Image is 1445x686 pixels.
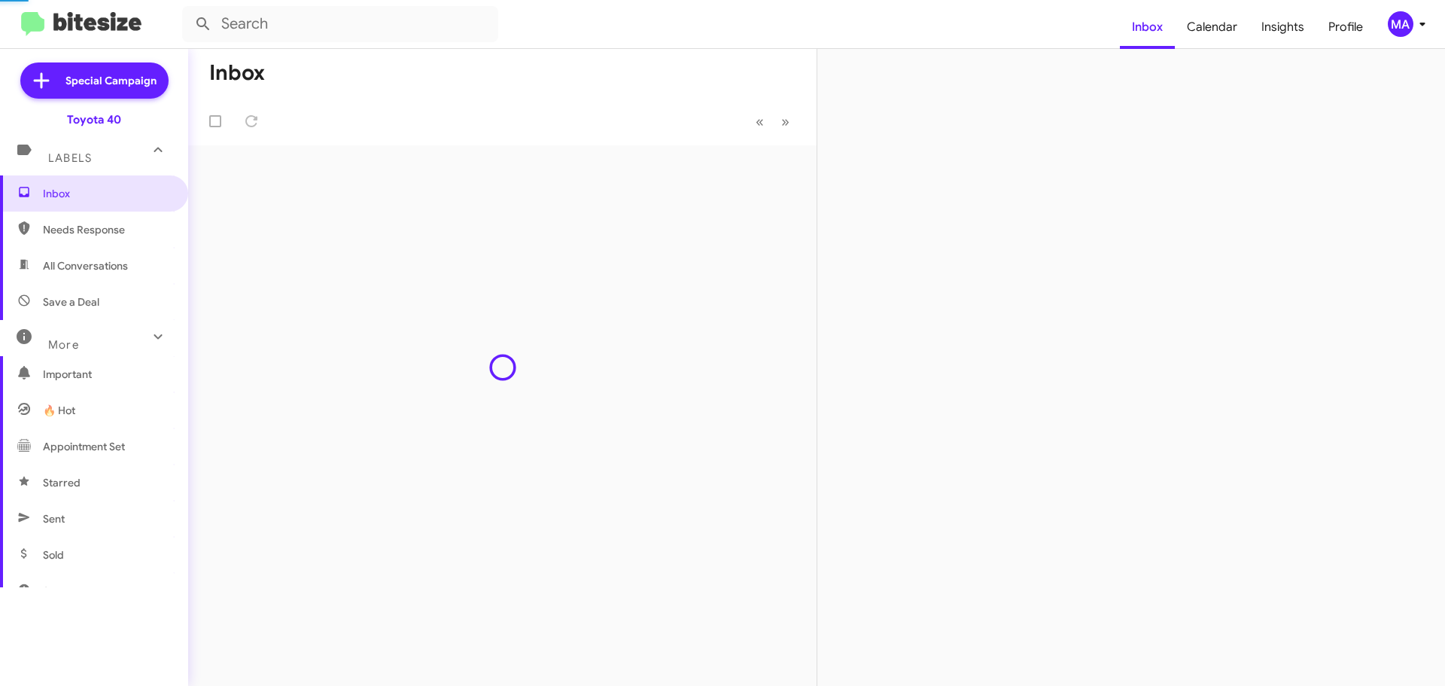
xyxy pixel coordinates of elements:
[67,112,121,127] div: Toyota 40
[1375,11,1428,37] button: MA
[182,6,498,42] input: Search
[1388,11,1413,37] div: MA
[43,403,75,418] span: 🔥 Hot
[1249,5,1316,49] a: Insights
[756,112,764,131] span: «
[43,439,125,454] span: Appointment Set
[48,151,92,165] span: Labels
[43,294,99,309] span: Save a Deal
[43,547,64,563] span: Sold
[48,338,79,352] span: More
[20,63,169,99] a: Special Campaign
[1316,5,1375,49] a: Profile
[43,258,128,273] span: All Conversations
[1120,5,1175,49] a: Inbox
[772,106,799,137] button: Next
[747,106,799,137] nav: Page navigation example
[43,186,171,201] span: Inbox
[43,475,81,490] span: Starred
[43,367,171,382] span: Important
[43,584,123,599] span: Sold Responded
[209,61,265,85] h1: Inbox
[65,73,157,88] span: Special Campaign
[1175,5,1249,49] a: Calendar
[747,106,773,137] button: Previous
[781,112,789,131] span: »
[43,222,171,237] span: Needs Response
[43,511,65,526] span: Sent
